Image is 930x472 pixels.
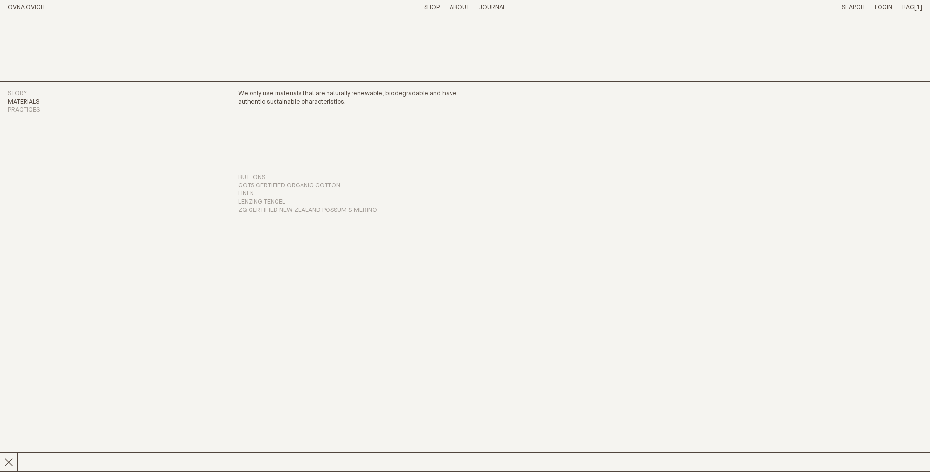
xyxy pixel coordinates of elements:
[914,4,922,11] span: [1]
[424,4,440,11] a: Shop
[238,182,340,190] button: GOTS Certified Organic Cotton
[842,4,865,11] a: Search
[238,174,265,182] button: Buttons
[875,4,892,11] a: Login
[450,4,470,12] summary: About
[479,4,506,11] a: Journal
[8,99,39,105] a: Materials
[8,4,45,11] a: Home
[902,4,914,11] span: Bag
[8,90,27,97] a: Story
[238,198,285,207] button: Lenzing Tencel
[8,107,40,113] a: Practices
[238,207,377,215] button: ZQ Certified New Zealand Possum & Merino
[238,190,254,198] button: Linen
[238,90,457,105] span: We only use materials that are naturally renewable, biodegradable and have authentic sustainable ...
